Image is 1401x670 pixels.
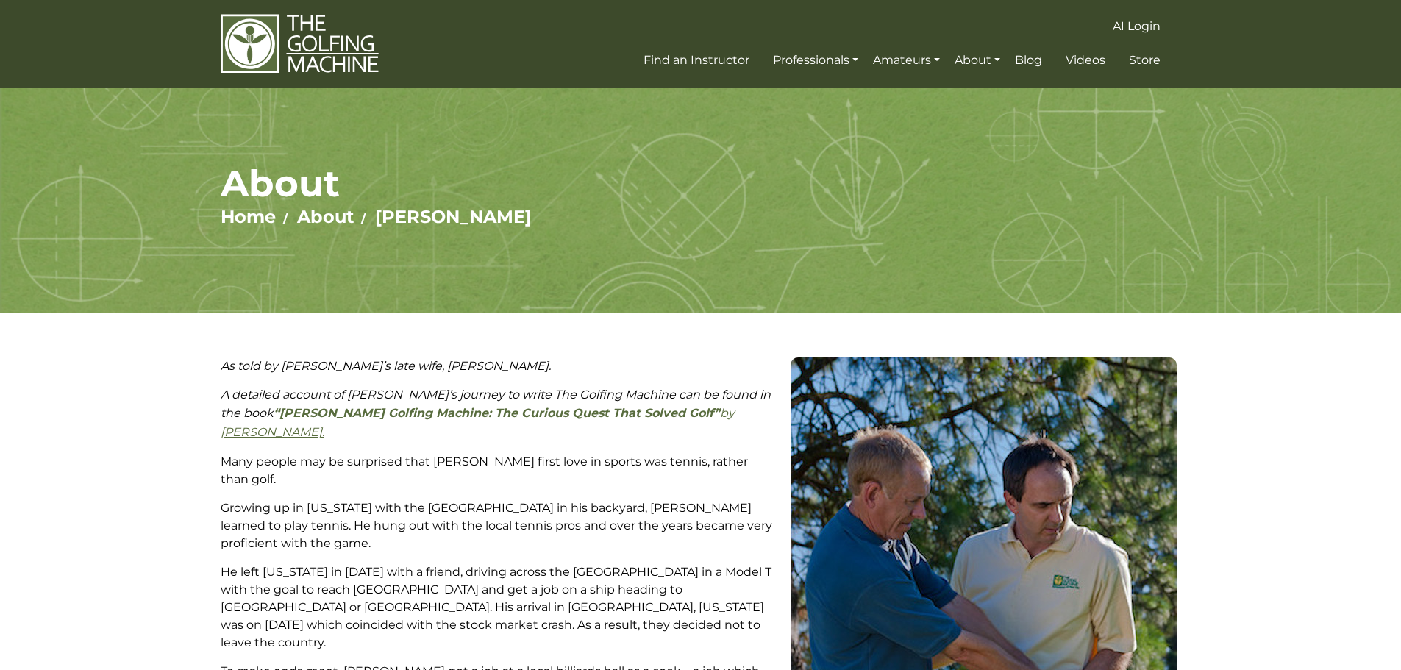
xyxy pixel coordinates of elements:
[1129,53,1161,67] span: Store
[221,206,276,227] a: Home
[221,161,1180,206] h1: About
[221,388,771,439] em: A detailed account of [PERSON_NAME]’s journey to write The Golfing Machine can be found in the book
[221,359,551,373] em: As told by [PERSON_NAME]’s late wife, [PERSON_NAME].
[221,499,776,552] p: Growing up in [US_STATE] with the [GEOGRAPHIC_DATA] in his backyard, [PERSON_NAME] learned to pla...
[644,53,749,67] span: Find an Instructor
[1011,47,1046,74] a: Blog
[274,406,720,420] strong: “[PERSON_NAME] Golfing Machine: The Curious Quest That Solved Golf”
[951,47,1004,74] a: About
[1015,53,1042,67] span: Blog
[221,563,776,652] p: He left [US_STATE] in [DATE] with a friend, driving across the [GEOGRAPHIC_DATA] in a Model T wit...
[221,13,379,74] img: The Golfing Machine
[640,47,753,74] a: Find an Instructor
[1113,19,1161,33] span: AI Login
[221,406,735,439] a: “[PERSON_NAME] Golfing Machine: The Curious Quest That Solved Golf”by [PERSON_NAME].
[1062,47,1109,74] a: Videos
[221,453,776,488] p: Many people may be surprised that [PERSON_NAME] first love in sports was tennis, rather than golf.
[769,47,862,74] a: Professionals
[375,206,532,227] a: [PERSON_NAME]
[297,206,354,227] a: About
[1066,53,1105,67] span: Videos
[1125,47,1164,74] a: Store
[869,47,944,74] a: Amateurs
[1109,13,1164,40] a: AI Login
